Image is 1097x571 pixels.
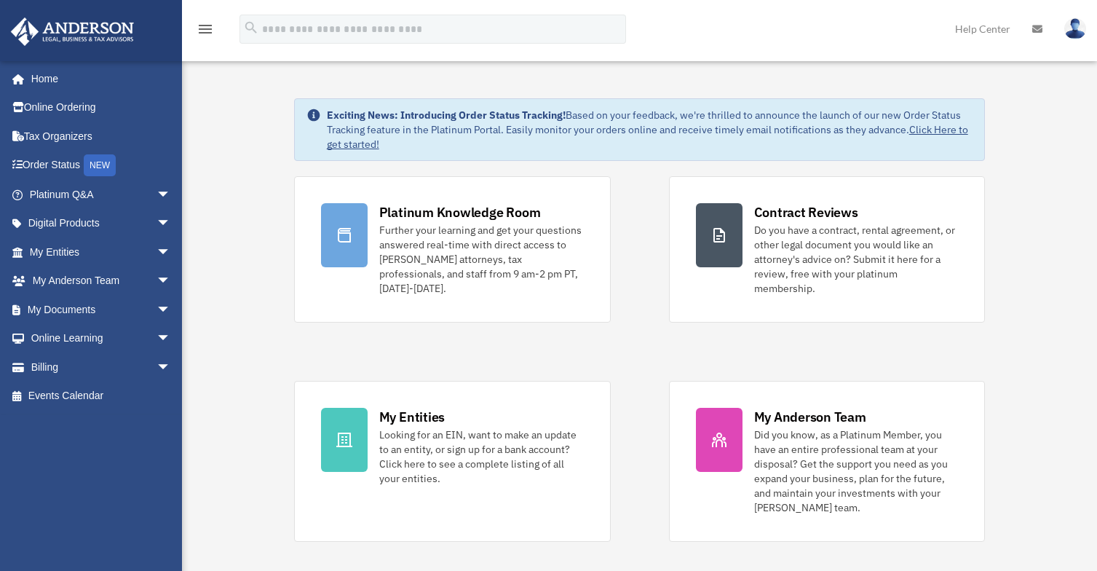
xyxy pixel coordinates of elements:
[157,353,186,382] span: arrow_drop_down
[379,203,541,221] div: Platinum Knowledge Room
[10,353,193,382] a: Billingarrow_drop_down
[157,237,186,267] span: arrow_drop_down
[10,151,193,181] a: Order StatusNEW
[84,154,116,176] div: NEW
[379,408,445,426] div: My Entities
[327,109,566,122] strong: Exciting News: Introducing Order Status Tracking!
[10,295,193,324] a: My Documentsarrow_drop_down
[157,324,186,354] span: arrow_drop_down
[7,17,138,46] img: Anderson Advisors Platinum Portal
[243,20,259,36] i: search
[327,108,973,151] div: Based on your feedback, we're thrilled to announce the launch of our new Order Status Tracking fe...
[327,123,968,151] a: Click Here to get started!
[294,381,611,542] a: My Entities Looking for an EIN, want to make an update to an entity, or sign up for a bank accoun...
[379,428,584,486] div: Looking for an EIN, want to make an update to an entity, or sign up for a bank account? Click her...
[754,428,959,515] div: Did you know, as a Platinum Member, you have an entire professional team at your disposal? Get th...
[294,176,611,323] a: Platinum Knowledge Room Further your learning and get your questions answered real-time with dire...
[10,267,193,296] a: My Anderson Teamarrow_drop_down
[10,64,186,93] a: Home
[157,267,186,296] span: arrow_drop_down
[10,382,193,411] a: Events Calendar
[10,209,193,238] a: Digital Productsarrow_drop_down
[157,209,186,239] span: arrow_drop_down
[197,25,214,38] a: menu
[669,176,986,323] a: Contract Reviews Do you have a contract, rental agreement, or other legal document you would like...
[10,180,193,209] a: Platinum Q&Aarrow_drop_down
[1064,18,1086,39] img: User Pic
[157,295,186,325] span: arrow_drop_down
[10,93,193,122] a: Online Ordering
[669,381,986,542] a: My Anderson Team Did you know, as a Platinum Member, you have an entire professional team at your...
[754,203,858,221] div: Contract Reviews
[10,122,193,151] a: Tax Organizers
[10,324,193,353] a: Online Learningarrow_drop_down
[10,237,193,267] a: My Entitiesarrow_drop_down
[754,223,959,296] div: Do you have a contract, rental agreement, or other legal document you would like an attorney's ad...
[157,180,186,210] span: arrow_drop_down
[379,223,584,296] div: Further your learning and get your questions answered real-time with direct access to [PERSON_NAM...
[197,20,214,38] i: menu
[754,408,866,426] div: My Anderson Team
